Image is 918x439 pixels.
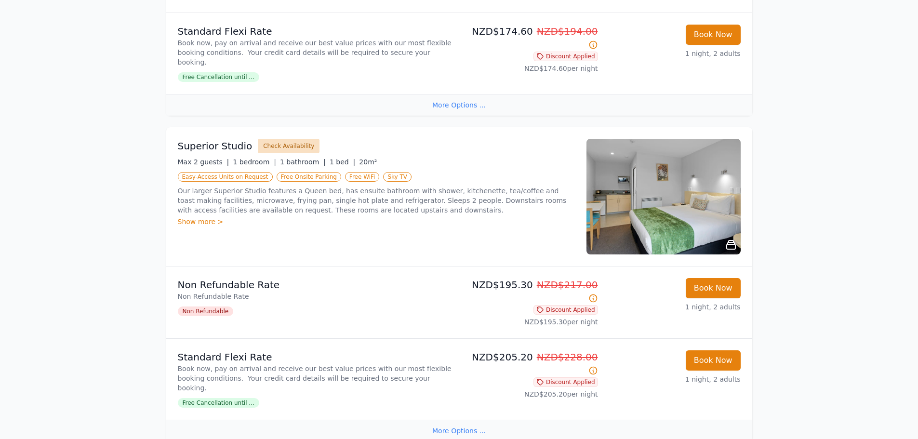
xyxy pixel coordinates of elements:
span: Max 2 guests | [178,158,229,166]
p: NZD$174.60 per night [463,64,598,73]
p: 1 night, 2 adults [606,302,741,312]
p: Book now, pay on arrival and receive our best value prices with our most flexible booking conditi... [178,364,455,393]
span: NZD$228.00 [537,351,598,363]
p: 1 night, 2 adults [606,374,741,384]
span: Free Cancellation until ... [178,398,259,408]
span: NZD$194.00 [537,26,598,37]
button: Check Availability [258,139,319,153]
p: Standard Flexi Rate [178,25,455,38]
button: Book Now [686,278,741,298]
span: Easy-Access Units on Request [178,172,273,182]
p: 1 night, 2 adults [606,49,741,58]
h3: Superior Studio [178,139,253,153]
span: Discount Applied [533,52,598,61]
span: 1 bathroom | [280,158,326,166]
span: 1 bed | [330,158,355,166]
p: NZD$205.20 per night [463,389,598,399]
span: 1 bedroom | [233,158,276,166]
div: Show more > [178,217,575,226]
p: NZD$195.30 per night [463,317,598,327]
p: Book now, pay on arrival and receive our best value prices with our most flexible booking conditi... [178,38,455,67]
p: NZD$205.20 [463,350,598,377]
span: NZD$217.00 [537,279,598,291]
span: Sky TV [383,172,412,182]
span: 20m² [359,158,377,166]
p: NZD$195.30 [463,278,598,305]
p: Our larger Superior Studio features a Queen bed, has ensuite bathroom with shower, kitchenette, t... [178,186,575,215]
span: Discount Applied [533,377,598,387]
p: Standard Flexi Rate [178,350,455,364]
p: Non Refundable Rate [178,278,455,292]
div: More Options ... [166,94,752,116]
span: Free WiFi [345,172,380,182]
span: Free Onsite Parking [277,172,341,182]
button: Book Now [686,25,741,45]
span: Discount Applied [533,305,598,315]
p: NZD$174.60 [463,25,598,52]
span: Non Refundable [178,306,234,316]
p: Non Refundable Rate [178,292,455,301]
button: Book Now [686,350,741,371]
span: Free Cancellation until ... [178,72,259,82]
